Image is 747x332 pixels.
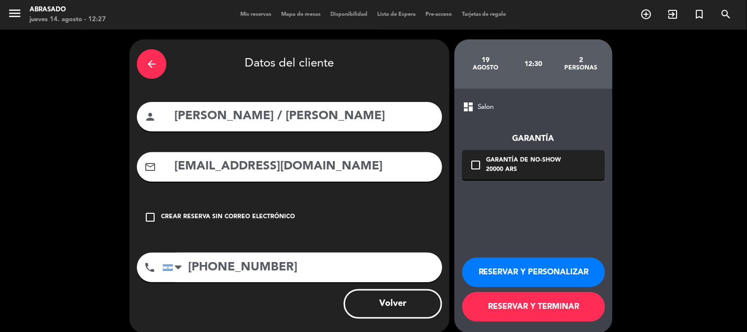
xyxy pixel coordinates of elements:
[694,8,706,20] i: turned_in_not
[510,47,557,81] div: 12:30
[478,101,494,113] span: Salon
[487,165,561,175] div: 20000 ARS
[325,12,372,17] span: Disponibilidad
[30,5,106,15] div: Abrasado
[163,253,186,282] div: Argentina: +54
[462,292,605,322] button: RESERVAR Y TERMINAR
[470,159,482,171] i: check_box_outline_blank
[720,8,732,20] i: search
[462,64,510,72] div: agosto
[144,161,156,173] i: mail_outline
[137,47,442,81] div: Datos del cliente
[462,133,605,145] div: Garantía
[7,6,22,24] button: menu
[557,64,605,72] div: personas
[641,8,652,20] i: add_circle_outline
[144,211,156,223] i: check_box_outline_blank
[173,106,435,127] input: Nombre del cliente
[462,56,510,64] div: 19
[487,156,561,166] div: Garantía de no-show
[372,12,421,17] span: Lista de Espera
[144,111,156,123] i: person
[557,56,605,64] div: 2
[144,262,156,273] i: phone
[276,12,325,17] span: Mapa de mesas
[421,12,457,17] span: Pre-acceso
[161,212,295,222] div: Crear reserva sin correo electrónico
[462,258,605,287] button: RESERVAR Y PERSONALIZAR
[162,253,442,282] input: Número de teléfono...
[235,12,276,17] span: Mis reservas
[667,8,679,20] i: exit_to_app
[30,15,106,25] div: jueves 14. agosto - 12:27
[146,58,158,70] i: arrow_back
[173,157,435,177] input: Email del cliente
[457,12,512,17] span: Tarjetas de regalo
[7,6,22,21] i: menu
[462,101,474,113] span: dashboard
[344,289,442,319] button: Volver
